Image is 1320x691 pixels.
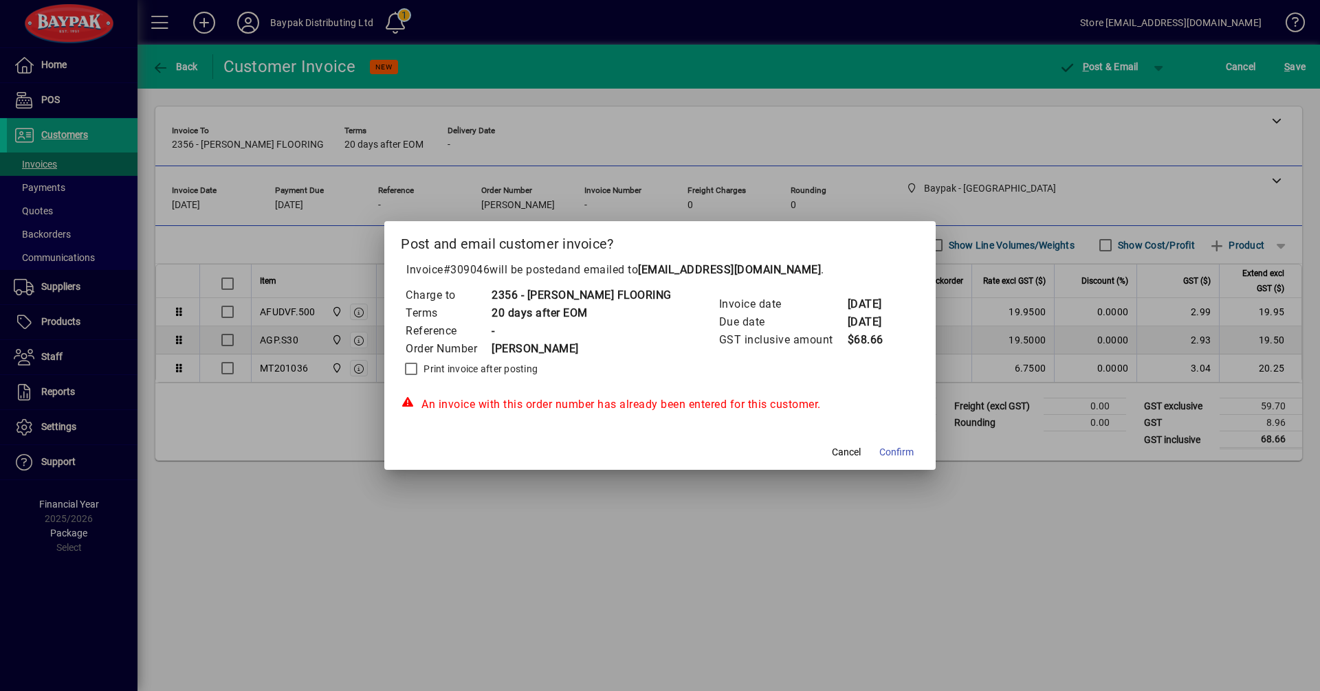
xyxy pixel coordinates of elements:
span: Cancel [832,445,861,460]
h2: Post and email customer invoice? [384,221,936,261]
td: Reference [405,322,491,340]
div: An invoice with this order number has already been entered for this customer. [401,396,919,413]
td: [DATE] [847,295,902,313]
td: 20 days after EOM [491,304,672,322]
b: [EMAIL_ADDRESS][DOMAIN_NAME] [638,263,821,276]
button: Cancel [824,440,868,464]
td: Order Number [405,340,491,358]
td: [PERSON_NAME] [491,340,672,358]
td: 2356 - [PERSON_NAME] FLOORING [491,286,672,304]
button: Confirm [874,440,919,464]
span: and emailed to [561,263,821,276]
td: Due date [718,313,847,331]
span: #309046 [443,263,490,276]
td: - [491,322,672,340]
td: GST inclusive amount [718,331,847,349]
td: Charge to [405,286,491,304]
td: Invoice date [718,295,847,313]
td: [DATE] [847,313,902,331]
td: Terms [405,304,491,322]
span: Confirm [879,445,914,460]
td: $68.66 [847,331,902,349]
p: Invoice will be posted . [401,262,919,278]
label: Print invoice after posting [421,362,538,376]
